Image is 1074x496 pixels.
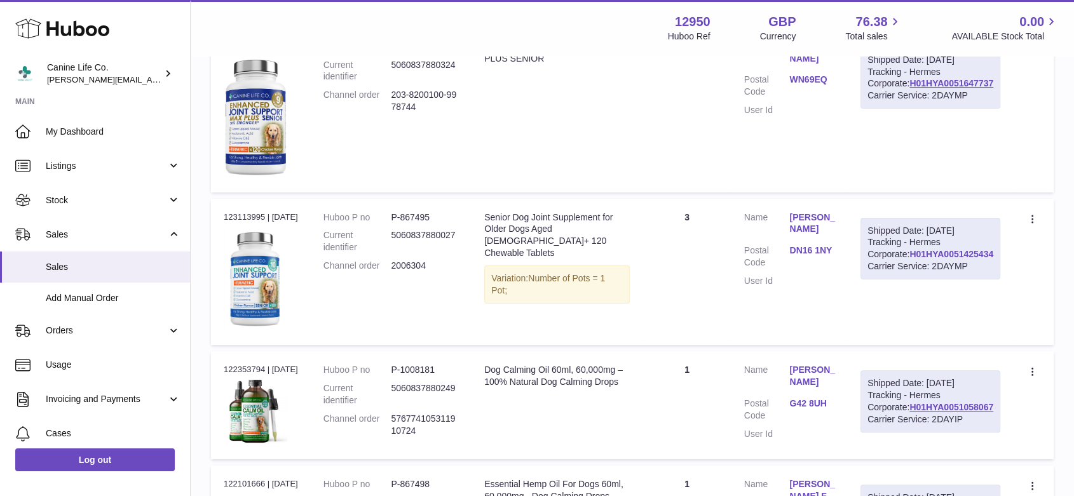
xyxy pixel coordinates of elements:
dt: Postal Code [744,398,790,422]
a: 0.00 AVAILABLE Stock Total [951,13,1059,43]
dd: 5060837880324 [391,59,459,83]
dt: Channel order [323,89,391,113]
a: DN16 1NY [789,245,835,257]
img: 129501732536582.jpg [224,56,287,177]
dt: User Id [744,428,790,440]
a: WN69EQ [789,74,835,86]
td: 1 [642,351,731,459]
div: Shipped Date: [DATE] [867,377,993,389]
div: Shipped Date: [DATE] [867,54,993,66]
div: Variation: [484,265,630,304]
div: Carrier Service: 2DAYIP [867,413,993,426]
dt: Huboo P no [323,364,391,376]
a: Log out [15,448,175,471]
dt: Current identifier [323,59,391,83]
div: Dog Calming Oil 60ml, 60,000mg – 100% Natural Dog Calming Drops [484,364,630,388]
span: Usage [46,359,180,371]
a: H01HYA0051058067 [909,402,993,412]
span: [PERSON_NAME][EMAIL_ADDRESS][DOMAIN_NAME] [47,74,255,84]
strong: GBP [768,13,796,30]
span: Number of Pots = 1 Pot; [491,273,605,295]
span: Listings [46,160,167,172]
dt: Huboo P no [323,478,391,490]
dt: Name [744,364,790,391]
dd: 576774105311910724 [391,413,459,437]
div: 122101666 | [DATE] [224,478,298,490]
dd: 2006304 [391,260,459,272]
span: Total sales [845,30,902,43]
div: Huboo Ref [668,30,710,43]
img: kevin@clsgltd.co.uk [15,64,34,83]
span: Sales [46,229,167,241]
div: Carrier Service: 2DAYMP [867,260,993,272]
span: My Dashboard [46,126,180,138]
dt: Postal Code [744,245,790,269]
div: Canine Life Co. [47,62,161,86]
dd: 5060837880249 [391,382,459,406]
dt: Channel order [323,413,391,437]
dt: Name [744,211,790,239]
dd: P-867498 [391,478,459,490]
span: AVAILABLE Stock Total [951,30,1059,43]
a: H01HYA0051425434 [909,249,993,259]
strong: 12950 [675,13,710,30]
dd: P-867495 [391,211,459,224]
span: Add Manual Order [46,292,180,304]
div: 122353794 | [DATE] [224,364,298,375]
td: 3 [642,199,731,345]
dt: User Id [744,275,790,287]
a: 76.38 Total sales [845,13,902,43]
dt: Channel order [323,260,391,272]
dt: Postal Code [744,74,790,98]
a: H01HYA0051647737 [909,78,993,88]
div: Tracking - Hermes Corporate: [860,218,1000,280]
dt: Current identifier [323,382,391,406]
div: 123113995 | [DATE] [224,211,298,223]
div: Shipped Date: [DATE] [867,225,993,237]
div: Senior Dog Joint Supplement for Older Dogs Aged [DEMOGRAPHIC_DATA]+ 120 Chewable Tablets [484,211,630,260]
span: Orders [46,325,167,337]
a: G42 8UH [789,398,835,410]
span: Sales [46,261,180,273]
dt: User Id [744,104,790,116]
dt: Current identifier [323,229,391,253]
img: 129501747749241.jpg [224,380,287,443]
dt: Huboo P no [323,211,391,224]
span: Stock [46,194,167,206]
dd: 203-8200100-9978744 [391,89,459,113]
a: [PERSON_NAME] [789,364,835,388]
img: bottle_senior-blue-500px.png [224,227,287,329]
div: Tracking - Hermes Corporate: [860,47,1000,109]
dd: 5060837880027 [391,229,459,253]
div: Carrier Service: 2DAYMP [867,90,993,102]
span: 76.38 [855,13,887,30]
dd: P-1008181 [391,364,459,376]
span: 0.00 [1019,13,1044,30]
span: Invoicing and Payments [46,393,167,405]
td: 2 [642,28,731,192]
a: [PERSON_NAME] [789,211,835,236]
div: Tracking - Hermes Corporate: [860,370,1000,432]
div: Currency [760,30,796,43]
span: Cases [46,427,180,439]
